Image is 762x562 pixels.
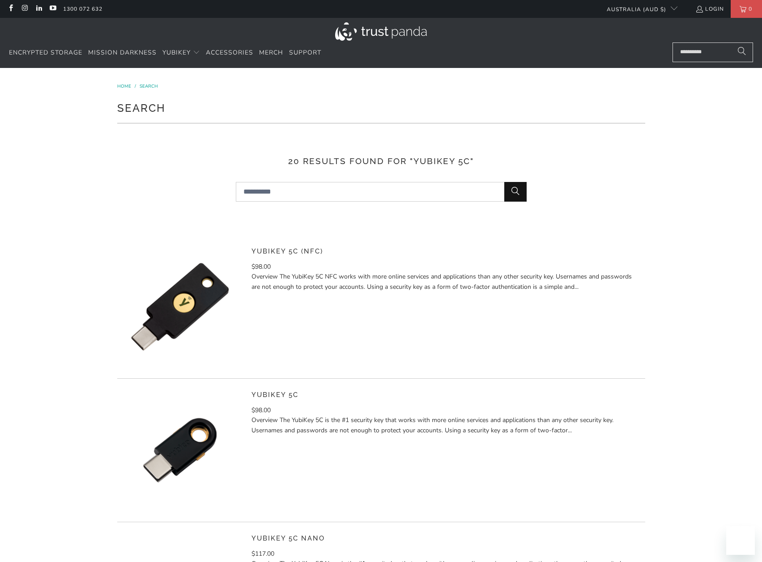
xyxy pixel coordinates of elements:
span: YubiKey [162,48,191,57]
a: Login [695,4,724,14]
a: 1300 072 632 [63,4,102,14]
a: YubiKey 5C Nano [251,534,325,542]
span: Mission Darkness [88,48,157,57]
a: Trust Panda Australia on Facebook [7,5,14,13]
a: Trust Panda Australia on Instagram [21,5,28,13]
h3: 20 results found for "yubikey 5c" [117,155,645,168]
span: Merch [259,48,283,57]
summary: YubiKey [162,42,200,63]
p: Overview The YubiKey 5C is the #1 security key that works with more online services and applicati... [251,415,639,435]
nav: Translation missing: en.navigation.header.main_nav [9,42,321,63]
span: Encrypted Storage [9,48,82,57]
span: Accessories [206,48,253,57]
span: $98.00 [251,262,271,271]
a: Merch [259,42,283,63]
span: $117.00 [251,549,274,558]
span: Home [117,83,131,89]
input: Search... [673,42,753,62]
span: / [135,83,136,89]
iframe: Button to launch messaging window [726,526,755,555]
img: YubiKey 5C [117,388,243,513]
a: Search [140,83,158,89]
a: Accessories [206,42,253,63]
a: YubiKey 5C [251,391,298,399]
span: Support [289,48,321,57]
img: YubiKey 5C (NFC) [117,244,243,369]
button: Search [504,182,527,202]
p: Overview The YubiKey 5C NFC works with more online services and applications than any other secur... [251,272,639,292]
a: Trust Panda Australia on LinkedIn [35,5,43,13]
a: Mission Darkness [88,42,157,63]
a: Trust Panda Australia on YouTube [49,5,56,13]
a: Support [289,42,321,63]
a: Encrypted Storage [9,42,82,63]
h1: Search [117,98,645,116]
input: Search... [236,182,527,202]
span: $98.00 [251,406,271,414]
button: Search [731,42,753,62]
a: Home [117,83,132,89]
img: Trust Panda Australia [335,22,427,41]
a: YubiKey 5C (NFC) [251,247,323,255]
